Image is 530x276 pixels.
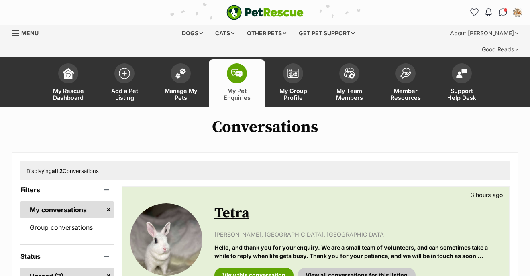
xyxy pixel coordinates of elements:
span: Add a Pet Listing [106,87,143,101]
img: Ella Yeatman profile pic [514,8,522,16]
img: manage-my-pets-icon-02211641906a0b7f246fdf0571729dbe1e7629f14944591b6c1af311fb30b64b.svg [175,68,186,79]
img: logo-e224e6f780fb5917bec1dbf3a21bbac754714ae5b6737aabdf751b685950b380.svg [226,5,304,20]
a: Add a Pet Listing [96,59,153,107]
a: Menu [12,25,44,40]
a: My conversations [20,201,114,218]
header: Filters [20,186,114,193]
img: notifications-46538b983faf8c2785f20acdc204bb7945ddae34d4c08c2a6579f10ce5e182be.svg [485,8,492,16]
p: 3 hours ago [471,191,503,199]
img: add-pet-listing-icon-0afa8454b4691262ce3f59096e99ab1cd57d4a30225e0717b998d2c9b9846f56.svg [119,68,130,79]
img: chat-41dd97257d64d25036548639549fe6c8038ab92f7586957e7f3b1b290dea8141.svg [499,8,508,16]
img: team-members-icon-5396bd8760b3fe7c0b43da4ab00e1e3bb1a5d9ba89233759b79545d2d3fc5d0d.svg [344,68,355,79]
span: My Group Profile [275,87,311,101]
a: Member Resources [377,59,434,107]
span: Member Resources [387,87,424,101]
a: Group conversations [20,219,114,236]
span: Menu [21,30,39,37]
a: PetRescue [226,5,304,20]
img: member-resources-icon-8e73f808a243e03378d46382f2149f9095a855e16c252ad45f914b54edf8863c.svg [400,68,411,79]
span: My Team Members [331,87,367,101]
div: Cats [210,25,240,41]
div: Get pet support [293,25,360,41]
span: Manage My Pets [163,87,199,101]
img: Tetra [130,203,202,276]
a: My Pet Enquiries [209,59,265,107]
img: help-desk-icon-fdf02630f3aa405de69fd3d07c3f3aa587a6932b1a1747fa1d2bba05be0121f9.svg [456,69,467,78]
div: Good Reads [476,41,524,57]
a: Favourites [468,6,481,19]
a: Manage My Pets [153,59,209,107]
a: My Group Profile [265,59,321,107]
span: My Pet Enquiries [219,87,255,101]
p: Hello, and thank you for your enquiry. We are a small team of volunteers, and can sometimes take ... [214,243,501,260]
span: My Rescue Dashboard [50,87,86,101]
a: My Rescue Dashboard [40,59,96,107]
div: Dogs [176,25,208,41]
img: dashboard-icon-eb2f2d2d3e046f16d808141f083e7271f6b2e854fb5c12c21221c1fb7104beca.svg [63,68,74,79]
a: Tetra [214,204,249,222]
header: Status [20,253,114,260]
div: About [PERSON_NAME] [444,25,524,41]
a: Conversations [497,6,510,19]
ul: Account quick links [468,6,524,19]
img: group-profile-icon-3fa3cf56718a62981997c0bc7e787c4b2cf8bcc04b72c1350f741eb67cf2f40e.svg [287,69,299,78]
a: Support Help Desk [434,59,490,107]
span: Displaying Conversations [26,168,99,174]
span: Support Help Desk [444,87,480,101]
div: Other pets [241,25,292,41]
img: pet-enquiries-icon-7e3ad2cf08bfb03b45e93fb7055b45f3efa6380592205ae92323e6603595dc1f.svg [231,69,243,78]
button: My account [511,6,524,19]
a: My Team Members [321,59,377,107]
p: [PERSON_NAME], [GEOGRAPHIC_DATA], [GEOGRAPHIC_DATA] [214,230,501,239]
button: Notifications [482,6,495,19]
strong: all 2 [52,168,63,174]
